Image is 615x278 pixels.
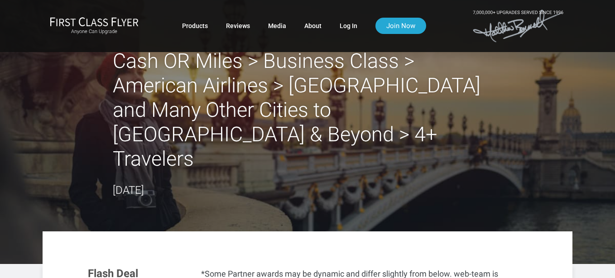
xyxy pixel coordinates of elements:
small: Anyone Can Upgrade [50,29,139,35]
a: First Class FlyerAnyone Can Upgrade [50,17,139,35]
a: About [304,18,322,34]
h2: Cash OR Miles > Business Class > American Airlines > [GEOGRAPHIC_DATA] and Many Other Cities to [... [113,49,502,171]
img: First Class Flyer [50,17,139,26]
a: Log In [340,18,357,34]
a: Reviews [226,18,250,34]
a: Media [268,18,286,34]
time: [DATE] [113,184,144,197]
a: Join Now [375,18,426,34]
a: Products [182,18,208,34]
